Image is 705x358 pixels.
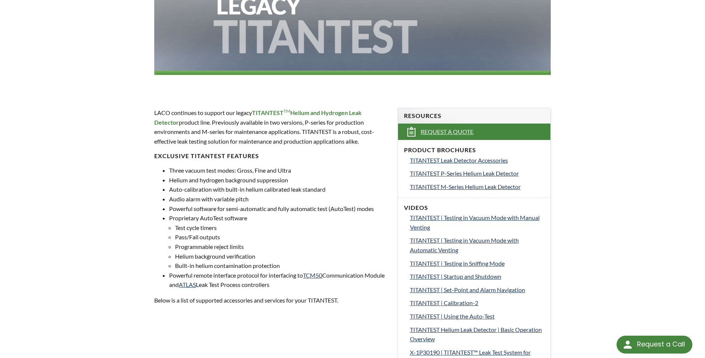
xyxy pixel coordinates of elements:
span: TITANTEST | Testing in Sniffing Mode [410,260,505,267]
div: Request a Call [637,336,685,353]
span: TITANTEST Helium Leak Detector | Basic Operation Overview [410,326,542,343]
li: Pass/Fail outputs [175,232,388,242]
a: TITANTEST | Calibration-2 [410,298,544,308]
span: TITANTEST | Calibration-2 [410,299,478,306]
span: TITANTEST M-Series Helium Leak Detector [410,183,521,190]
h4: Product Brochures [404,146,544,154]
li: Powerful remote interface protocol for interfacing to Communication Module and Leak Test Process ... [169,271,388,290]
li: Three vacuum test modes: Gross, Fine and Ultra [169,166,388,175]
span: TITANTEST | Startup and Shutdown [410,273,501,280]
li: Auto-calibration with built-in helium calibrated leak standard [169,185,388,194]
a: TITANTEST P-Series Helium Leak Detector [410,169,544,178]
span: TITANTEST P-Series Helium Leak Detector [410,170,519,177]
sup: TM [284,108,290,114]
a: TITANTEST | Testing in Vacuum Mode with Manual Venting [410,213,544,232]
h4: Videos [404,204,544,212]
li: Helium background verification [175,252,388,261]
span: TITANTEST | Set-Point and Alarm Navigation [410,286,525,293]
span: TITANTEST | Testing in Vacuum Mode with Automatic Venting [410,237,519,253]
li: Built-in helium contamination protection [175,261,388,271]
p: LACO continues to support our legacy product line. Previously available in two versions, P-series... [154,108,388,146]
div: Request a Call [617,336,692,354]
a: TITANTEST | Testing in Sniffing Mode [410,259,544,268]
li: Powerful software for semi-automatic and fully automatic test (AutoTest) modes [169,204,388,214]
strong: TITANTEST Helium and Hydrogen Leak Detector [154,109,362,126]
li: Audio alarm with variable pitch [169,194,388,204]
li: Helium and hydrogen background suppression [169,175,388,185]
img: round button [622,339,634,351]
a: TITANTEST Leak Detector Accessories [410,156,544,165]
a: TITANTEST | Using the Auto-Test [410,311,544,321]
span: TITANTEST | Testing in Vacuum Mode with Manual Venting [410,214,540,231]
a: TITANTEST M-Series Helium Leak Detector [410,182,544,192]
a: TITANTEST | Startup and Shutdown [410,272,544,281]
h4: Resources [404,112,544,120]
a: TITANTEST | Set-Point and Alarm Navigation [410,285,544,295]
li: Test cycle timers [175,223,388,233]
a: ATLAS [179,281,196,288]
a: TITANTEST Helium Leak Detector | Basic Operation Overview [410,325,544,344]
li: Proprietary AutoTest software [169,213,388,271]
a: TCM50 [303,272,322,279]
li: Programmable reject limits [175,242,388,252]
span: TITANTEST Leak Detector Accessories [410,157,508,164]
h4: EXCLUSIVE TITANTEST FEATURES [154,152,388,160]
p: Below is a list of supported accessories and services for your TITANTEST. [154,295,388,305]
span: Request a Quote [421,128,473,136]
span: TITANTEST | Using the Auto-Test [410,313,495,320]
a: Request a Quote [398,124,550,140]
a: TITANTEST | Testing in Vacuum Mode with Automatic Venting [410,236,544,255]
